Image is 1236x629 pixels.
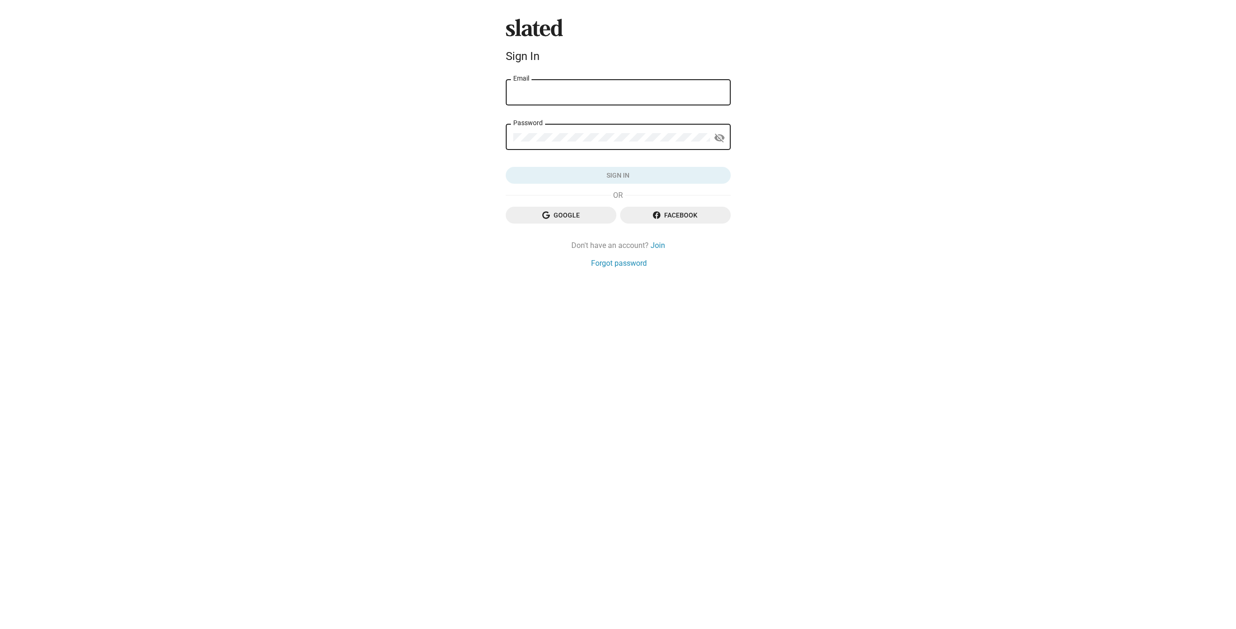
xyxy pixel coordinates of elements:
[506,240,731,250] div: Don't have an account?
[620,207,731,224] button: Facebook
[628,207,723,224] span: Facebook
[506,19,731,67] sl-branding: Sign In
[506,207,616,224] button: Google
[651,240,665,250] a: Join
[506,50,731,63] div: Sign In
[513,207,609,224] span: Google
[714,131,725,145] mat-icon: visibility_off
[591,258,647,268] a: Forgot password
[710,128,729,147] button: Show password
